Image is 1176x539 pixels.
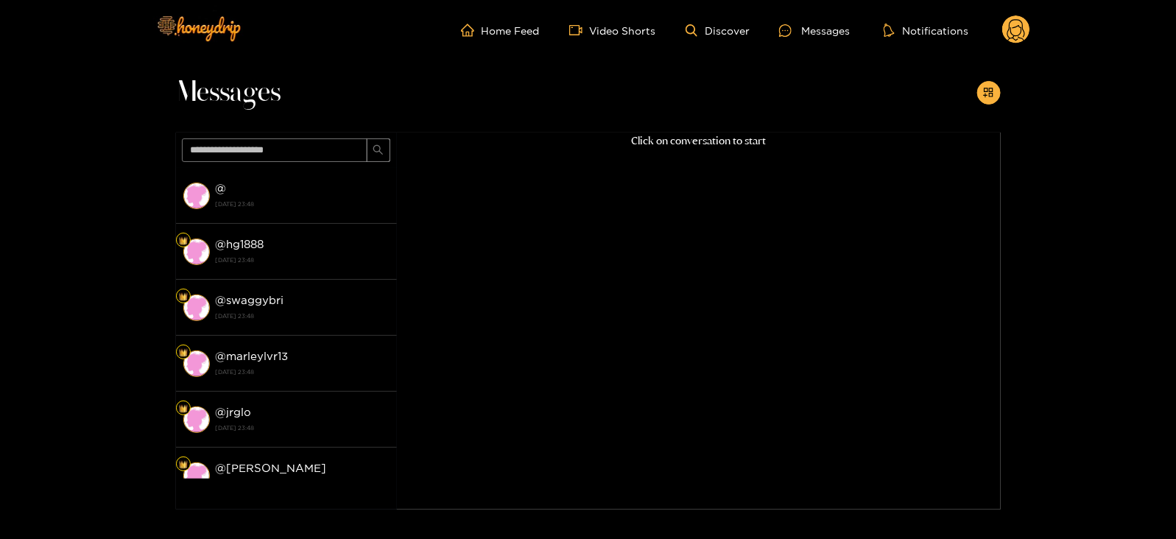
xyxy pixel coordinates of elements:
[216,197,390,211] strong: [DATE] 23:48
[183,295,210,321] img: conversation
[216,309,390,323] strong: [DATE] 23:48
[179,404,188,413] img: Fan Level
[183,462,210,489] img: conversation
[216,462,327,474] strong: @ [PERSON_NAME]
[216,421,390,434] strong: [DATE] 23:48
[176,75,281,110] span: Messages
[569,24,590,37] span: video-camera
[183,239,210,265] img: conversation
[461,24,540,37] a: Home Feed
[686,24,750,37] a: Discover
[216,477,390,490] strong: [DATE] 23:48
[569,24,656,37] a: Video Shorts
[983,87,994,99] span: appstore-add
[367,138,390,162] button: search
[373,144,384,157] span: search
[779,22,850,39] div: Messages
[879,23,973,38] button: Notifications
[216,365,390,378] strong: [DATE] 23:48
[179,236,188,245] img: Fan Level
[183,350,210,377] img: conversation
[216,238,264,250] strong: @ hg1888
[216,253,390,267] strong: [DATE] 23:48
[183,183,210,209] img: conversation
[183,406,210,433] img: conversation
[216,406,252,418] strong: @ jrglo
[179,460,188,469] img: Fan Level
[397,133,1001,149] p: Click on conversation to start
[216,294,284,306] strong: @ swaggybri
[216,182,227,194] strong: @
[216,350,289,362] strong: @ marleylvr13
[179,292,188,301] img: Fan Level
[461,24,482,37] span: home
[977,81,1001,105] button: appstore-add
[179,348,188,357] img: Fan Level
